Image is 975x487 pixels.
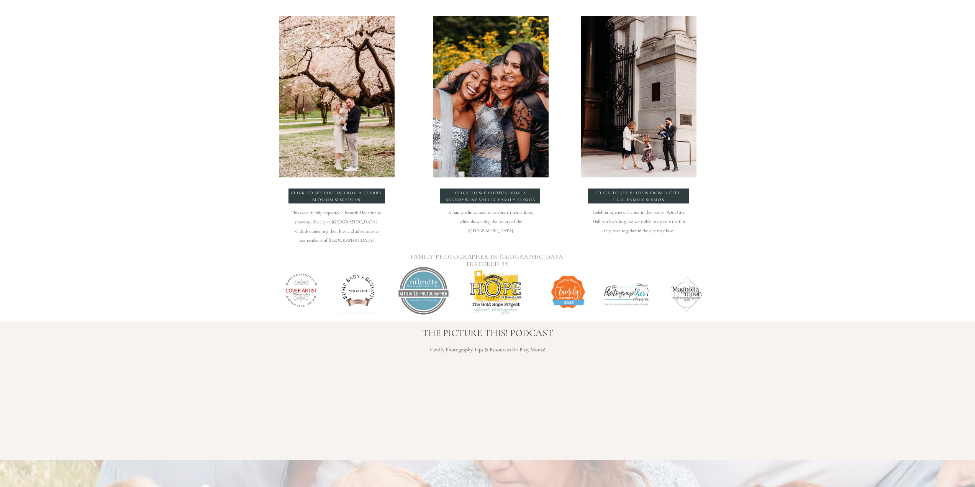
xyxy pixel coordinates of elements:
[394,253,582,261] h3: Family Photographer In [GEOGRAPHIC_DATA] featured by
[445,208,537,244] p: A family who wanted to celebrate their culture, while showcasing the beauty of the [GEOGRAPHIC_DA...
[361,368,615,435] iframe: Embed Player
[387,328,588,348] h2: the picture this! podcast
[290,208,383,244] p: This sweet family requested a beautiful location to showcase the city in [GEOGRAPHIC_DATA], while...
[290,190,383,203] a: click to see photos from a Cherry blossom session in [GEOGRAPHIC_DATA]
[593,190,685,201] a: click to see photos from a City hall family session
[445,190,537,201] a: click to see photos from a Brandywine Valley Family Session
[362,344,613,357] p: Family Photography Tips & Resources for Busy Moms!
[593,208,685,244] p: Celebrating a new chapter in their story. With City Hall as a backdrop, we were able to capture t...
